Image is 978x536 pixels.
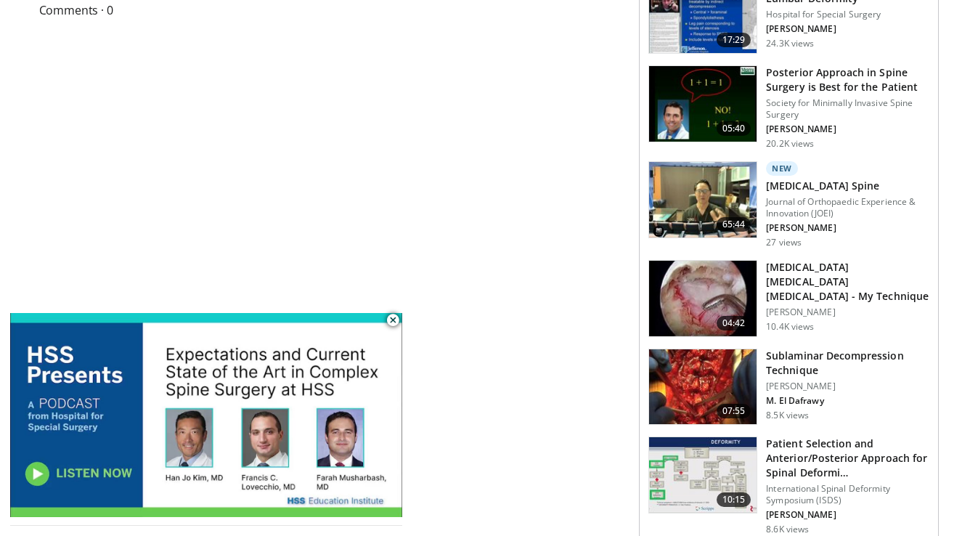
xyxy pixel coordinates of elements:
p: [PERSON_NAME] [766,381,929,392]
p: [PERSON_NAME] [766,509,929,521]
a: 10:15 Patient Selection and Anterior/Posterior Approach for Spinal Deformi… International Spinal ... [648,436,929,535]
p: 27 views [766,237,802,248]
p: [PERSON_NAME] [766,23,929,35]
p: Society for Minimally Invasive Spine Surgery [766,97,929,121]
h3: [MEDICAL_DATA] [MEDICAL_DATA] [MEDICAL_DATA] - My Technique [766,260,929,304]
span: 10:15 [717,492,751,507]
h3: [MEDICAL_DATA] Spine [766,179,929,193]
a: 05:40 Posterior Approach in Spine Surgery is Best for the Patient Society for Minimally Invasive ... [648,65,929,150]
span: 65:44 [717,217,751,232]
p: Journal of Orthopaedic Experience & Innovation (JOEI) [766,196,929,219]
img: d9e34c5e-68d6-4bb1-861e-156277ede5ec.150x105_q85_crop-smart_upscale.jpg [649,162,757,237]
video-js: Video Player [10,305,402,526]
p: 8.6K views [766,524,809,535]
button: Close [378,305,407,336]
a: 65:44 New [MEDICAL_DATA] Spine Journal of Orthopaedic Experience & Innovation (JOEI) [PERSON_NAME... [648,161,929,248]
span: Comments 0 [39,1,629,20]
p: International Spinal Deformity Symposium (ISDS) [766,483,929,506]
span: 04:42 [717,316,751,330]
a: 04:42 [MEDICAL_DATA] [MEDICAL_DATA] [MEDICAL_DATA] - My Technique [PERSON_NAME] 10.4K views [648,260,929,337]
img: beefc228-5859-4966-8bc6-4c9aecbbf021.150x105_q85_crop-smart_upscale.jpg [649,437,757,513]
span: 17:29 [717,33,751,47]
img: gaffar_3.png.150x105_q85_crop-smart_upscale.jpg [649,261,757,336]
p: 20.2K views [766,138,814,150]
h3: Posterior Approach in Spine Surgery is Best for the Patient [766,65,929,94]
p: M. El Dafrawy [766,395,929,407]
h3: Patient Selection and Anterior/Posterior Approach for Spinal Deformi… [766,436,929,480]
span: 05:40 [717,121,751,136]
p: New [766,161,798,176]
h3: Sublaminar Decompression Technique [766,349,929,378]
p: [PERSON_NAME] [766,306,929,318]
p: 8.5K views [766,410,809,421]
span: 07:55 [717,404,751,418]
img: 3b6f0384-b2b2-4baa-b997-2e524ebddc4b.150x105_q85_crop-smart_upscale.jpg [649,66,757,142]
img: 48c381b3-7170-4772-a576-6cd070e0afb8.150x105_q85_crop-smart_upscale.jpg [649,349,757,425]
a: 07:55 Sublaminar Decompression Technique [PERSON_NAME] M. El Dafrawy 8.5K views [648,349,929,426]
p: 24.3K views [766,38,814,49]
p: [PERSON_NAME] [766,222,929,234]
p: Hospital for Special Surgery [766,9,929,20]
p: 10.4K views [766,321,814,333]
p: [PERSON_NAME] [766,123,929,135]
